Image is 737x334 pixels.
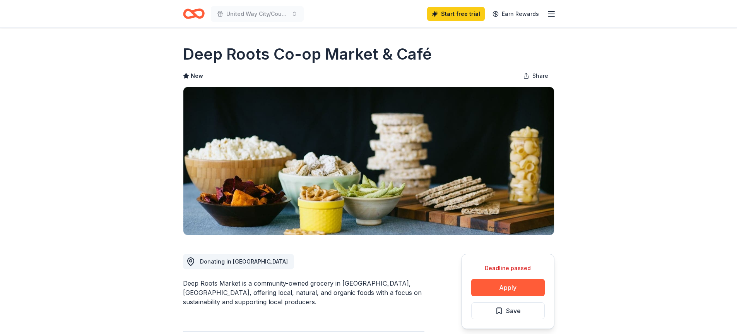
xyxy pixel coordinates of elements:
[471,302,545,319] button: Save
[191,71,203,81] span: New
[471,264,545,273] div: Deadline passed
[183,5,205,23] a: Home
[471,279,545,296] button: Apply
[488,7,544,21] a: Earn Rewards
[506,306,521,316] span: Save
[532,71,548,81] span: Share
[427,7,485,21] a: Start free trial
[183,43,432,65] h1: Deep Roots Co-op Market & Café
[183,279,424,307] div: Deep Roots Market is a community-owned grocery in [GEOGRAPHIC_DATA], [GEOGRAPHIC_DATA], offering ...
[183,87,554,235] img: Image for Deep Roots Co-op Market & Café
[226,9,288,19] span: United Way City/County Campaign 2025
[211,6,304,22] button: United Way City/County Campaign 2025
[200,258,288,265] span: Donating in [GEOGRAPHIC_DATA]
[517,68,554,84] button: Share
